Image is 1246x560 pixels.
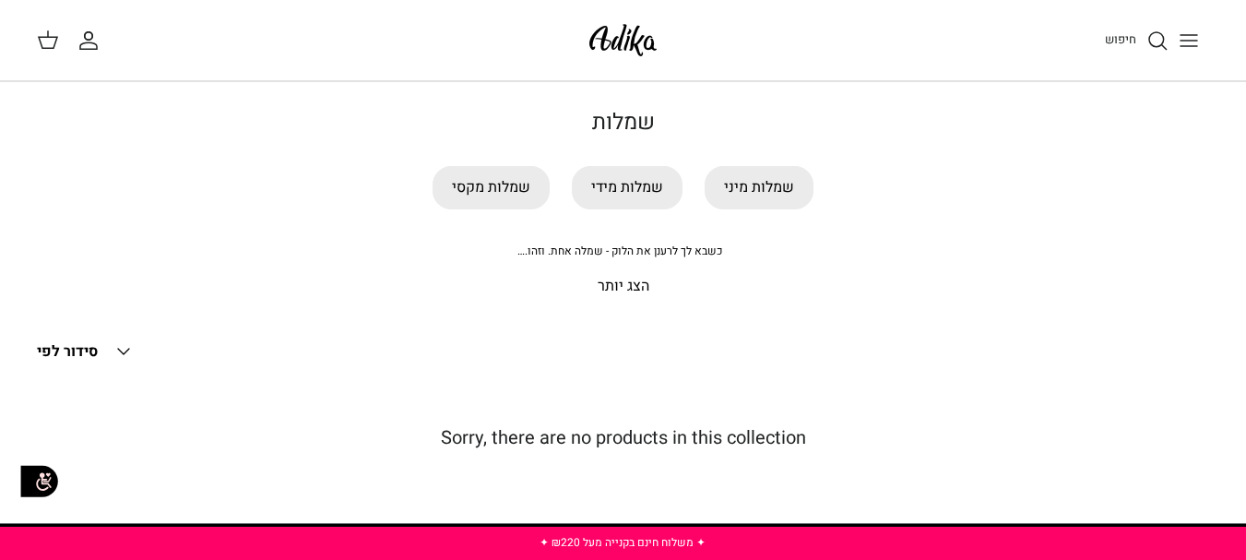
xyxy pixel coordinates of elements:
button: סידור לפי [37,331,135,372]
h1: שמלות [37,110,1209,137]
img: Adika IL [584,18,662,62]
a: חיפוש [1105,30,1169,52]
a: שמלות מיני [705,166,813,209]
a: ✦ משלוח חינם בקנייה מעל ₪220 ✦ [540,534,706,551]
button: Toggle menu [1169,20,1209,61]
a: שמלות מידי [572,166,682,209]
span: כשבא לך לרענן את הלוק - שמלה אחת. וזהו. [517,243,722,259]
a: החשבון שלי [77,30,107,52]
img: accessibility_icon02.svg [14,456,65,506]
a: שמלות מקסי [433,166,550,209]
span: סידור לפי [37,340,98,363]
h5: Sorry, there are no products in this collection [37,427,1209,449]
span: חיפוש [1105,30,1136,48]
p: הצג יותר [37,275,1209,299]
